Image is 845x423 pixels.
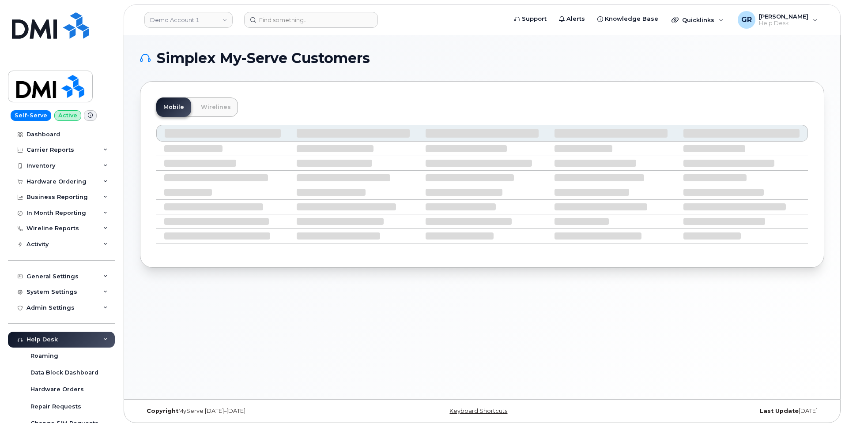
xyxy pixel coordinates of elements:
[760,408,799,414] strong: Last Update
[156,97,191,117] a: Mobile
[147,408,178,414] strong: Copyright
[449,408,507,414] a: Keyboard Shortcuts
[157,52,370,65] span: Simplex My-Serve Customers
[140,408,368,415] div: MyServe [DATE]–[DATE]
[596,408,824,415] div: [DATE]
[194,97,238,117] a: Wirelines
